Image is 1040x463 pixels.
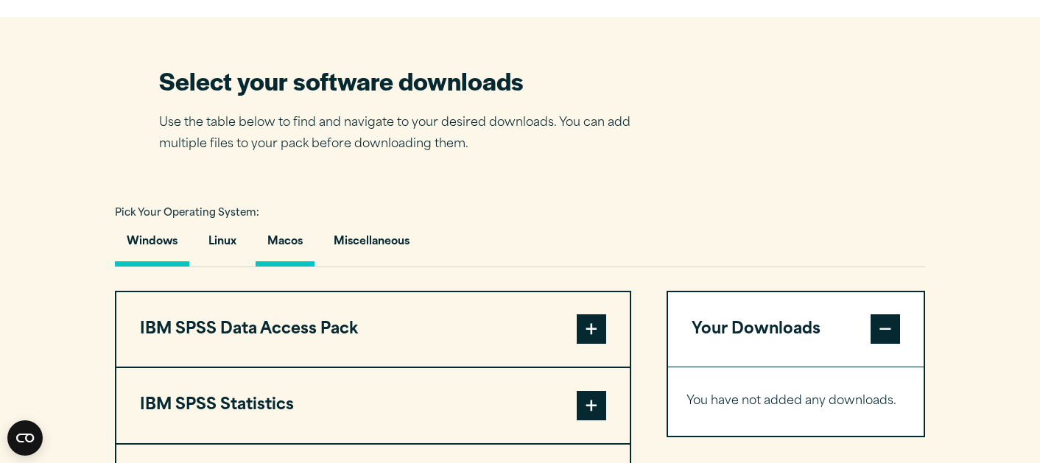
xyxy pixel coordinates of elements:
p: Use the table below to find and navigate to your desired downloads. You can add multiple files to... [159,113,653,155]
h2: Select your software downloads [159,64,653,97]
button: IBM SPSS Data Access Pack [116,292,630,367]
button: IBM SPSS Statistics [116,368,630,443]
button: Open CMP widget [7,420,43,456]
button: Miscellaneous [322,225,421,266]
div: Your Downloads [668,367,924,436]
button: Linux [197,225,248,266]
p: You have not added any downloads. [686,391,905,412]
button: Your Downloads [668,292,924,367]
span: Pick Your Operating System: [115,208,259,218]
button: Windows [115,225,189,266]
button: Macos [256,225,315,266]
